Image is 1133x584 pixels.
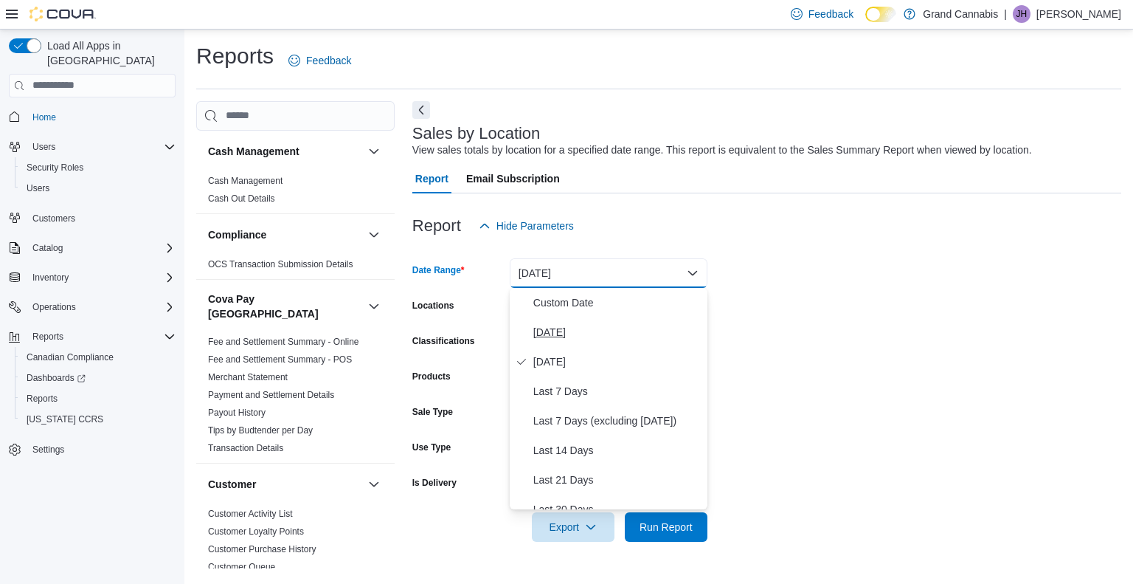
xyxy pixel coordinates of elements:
[306,53,351,68] span: Feedback
[208,526,304,537] span: Customer Loyalty Points
[32,141,55,153] span: Users
[208,543,316,555] span: Customer Purchase History
[27,372,86,384] span: Dashboards
[15,409,181,430] button: [US_STATE] CCRS
[208,144,362,159] button: Cash Management
[208,371,288,383] span: Merchant Statement
[208,292,362,321] button: Cova Pay [GEOGRAPHIC_DATA]
[208,227,362,242] button: Compliance
[208,425,313,436] a: Tips by Budtender per Day
[27,298,176,316] span: Operations
[473,211,580,241] button: Hide Parameters
[496,219,574,233] span: Hide Parameters
[412,142,1032,158] div: View sales totals by location for a specified date range. This report is equivalent to the Sales ...
[15,347,181,368] button: Canadian Compliance
[196,41,274,71] h1: Reports
[208,408,266,418] a: Payout History
[41,38,176,68] span: Load All Apps in [GEOGRAPHIC_DATA]
[27,351,114,363] span: Canadian Compliance
[510,258,707,288] button: [DATE]
[3,137,181,157] button: Users
[1036,5,1121,23] p: [PERSON_NAME]
[27,298,82,316] button: Operations
[208,336,359,348] span: Fee and Settlement Summary - Online
[365,298,383,315] button: Cova Pay [GEOGRAPHIC_DATA]
[208,193,275,204] a: Cash Out Details
[15,157,181,178] button: Security Roles
[27,328,69,346] button: Reports
[3,267,181,288] button: Inventory
[208,477,362,492] button: Customer
[3,297,181,317] button: Operations
[412,477,457,489] label: Is Delivery
[533,412,701,430] span: Last 7 Days (excluding [DATE])
[3,207,181,229] button: Customers
[27,441,70,458] a: Settings
[32,272,69,284] span: Inventory
[27,269,176,286] span: Inventory
[533,382,701,400] span: Last 7 Days
[208,354,352,365] a: Fee and Settlement Summary - POS
[32,242,63,254] span: Catalog
[32,331,63,343] span: Reports
[3,439,181,460] button: Settings
[208,508,293,520] span: Customer Activity List
[208,561,275,573] span: Customer Queue
[15,388,181,409] button: Reports
[865,7,896,22] input: Dark Mode
[196,172,395,213] div: Cash Management
[1004,5,1007,23] p: |
[1016,5,1028,23] span: JH
[208,544,316,554] a: Customer Purchase History
[533,294,701,312] span: Custom Date
[510,288,707,509] div: Select listbox
[9,100,176,499] nav: Complex example
[27,138,61,156] button: Users
[208,526,304,537] a: Customer Loyalty Points
[208,443,283,453] a: Transaction Details
[466,164,560,193] span: Email Subscription
[27,108,176,126] span: Home
[533,323,701,341] span: [DATE]
[541,512,606,542] span: Export
[27,328,176,346] span: Reports
[27,239,176,257] span: Catalog
[208,442,283,454] span: Transaction Details
[27,210,81,227] a: Customers
[27,182,49,194] span: Users
[27,393,58,405] span: Reports
[412,101,430,119] button: Next
[27,209,176,227] span: Customers
[21,159,176,176] span: Security Roles
[365,142,383,160] button: Cash Management
[21,369,176,387] span: Dashboards
[640,520,693,535] span: Run Report
[208,389,334,401] span: Payment and Settlement Details
[208,354,352,365] span: Fee and Settlement Summary - POS
[27,109,62,126] a: Home
[196,333,395,463] div: Cova Pay [GEOGRAPHIC_DATA]
[412,300,454,312] label: Locations
[412,335,475,347] label: Classifications
[32,111,56,123] span: Home
[21,410,176,428] span: Washington CCRS
[533,353,701,371] span: [DATE]
[30,7,96,21] img: Cova
[27,413,103,425] span: [US_STATE] CCRS
[412,371,451,382] label: Products
[3,238,181,258] button: Catalog
[21,410,109,428] a: [US_STATE] CCRS
[27,138,176,156] span: Users
[15,368,181,388] a: Dashboards
[3,106,181,128] button: Home
[923,5,998,23] p: Grand Cannabis
[412,217,461,235] h3: Report
[365,475,383,493] button: Customer
[208,562,275,572] a: Customer Queue
[532,512,614,542] button: Export
[21,369,91,387] a: Dashboards
[208,425,313,436] span: Tips by Budtender per Day
[283,46,357,75] a: Feedback
[208,175,283,187] span: Cash Management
